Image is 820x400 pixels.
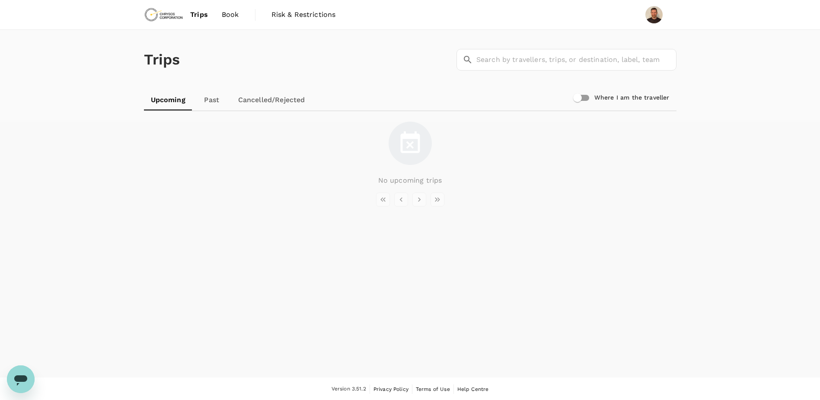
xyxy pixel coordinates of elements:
[378,175,442,186] p: No upcoming trips
[144,30,180,90] h1: Trips
[231,90,312,110] a: Cancelled/Rejected
[7,365,35,393] iframe: Button to launch messaging window
[416,386,450,392] span: Terms of Use
[374,193,447,206] nav: pagination navigation
[645,6,663,23] img: Michael Stormer
[457,384,489,394] a: Help Centre
[144,90,192,110] a: Upcoming
[144,5,184,24] img: Chrysos Corporation
[373,384,408,394] a: Privacy Policy
[332,385,366,394] span: Version 3.51.2
[373,386,408,392] span: Privacy Policy
[222,10,239,20] span: Book
[271,10,336,20] span: Risk & Restrictions
[476,49,676,71] input: Search by travellers, trips, or destination, label, team
[190,10,208,20] span: Trips
[192,90,231,110] a: Past
[416,384,450,394] a: Terms of Use
[594,93,670,103] h6: Where I am the traveller
[457,386,489,392] span: Help Centre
